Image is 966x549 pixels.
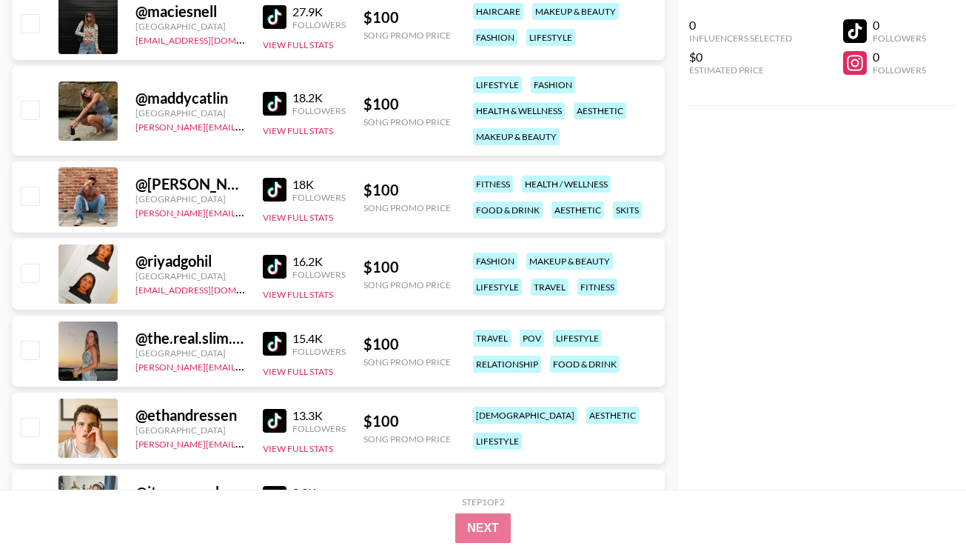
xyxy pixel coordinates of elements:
[363,202,451,213] div: Song Promo Price
[292,485,346,500] div: 8.9K
[473,253,517,270] div: fashion
[363,412,451,430] div: $ 100
[135,329,245,347] div: @ the.real.slim.sadieee
[263,5,286,29] img: TikTok
[135,425,245,436] div: [GEOGRAPHIC_DATA]
[292,90,346,105] div: 18.2K
[135,270,245,282] div: [GEOGRAPHIC_DATA]
[135,119,355,133] a: [PERSON_NAME][EMAIL_ADDRESS][DOMAIN_NAME]
[473,3,523,20] div: haircare
[292,105,346,116] div: Followers
[473,102,565,119] div: health & wellness
[292,4,346,19] div: 27.9K
[135,406,245,425] div: @ ethandressen
[292,254,346,269] div: 16.2K
[363,95,451,113] div: $ 100
[263,255,286,279] img: TikTok
[873,33,926,44] div: Followers
[135,359,425,373] a: [PERSON_NAME][EMAIL_ADDRESS][PERSON_NAME][DOMAIN_NAME]
[135,193,245,204] div: [GEOGRAPHIC_DATA]
[135,175,245,193] div: @ [PERSON_NAME][DOMAIN_NAME][PERSON_NAME]
[531,76,575,93] div: fashion
[526,253,613,270] div: makeup & beauty
[363,489,451,508] div: $ 100
[577,279,617,296] div: fitness
[135,282,284,296] a: [EMAIL_ADDRESS][DOMAIN_NAME]
[473,29,517,46] div: fashion
[135,436,355,450] a: [PERSON_NAME][EMAIL_ADDRESS][DOMAIN_NAME]
[551,202,604,219] div: aesthetic
[263,486,286,510] img: TikTok
[263,125,333,136] button: View Full Stats
[873,64,926,76] div: Followers
[292,192,346,203] div: Followers
[553,330,602,347] div: lifestyle
[473,407,577,424] div: [DEMOGRAPHIC_DATA]
[363,279,451,290] div: Song Promo Price
[292,423,346,434] div: Followers
[526,29,575,46] div: lifestyle
[473,356,541,373] div: relationship
[292,269,346,280] div: Followers
[292,19,346,30] div: Followers
[263,212,333,223] button: View Full Stats
[532,3,619,20] div: makeup & beauty
[473,128,560,145] div: makeup & beauty
[292,408,346,423] div: 13.3K
[520,330,544,347] div: pov
[135,252,245,270] div: @ riyadgohil
[292,331,346,346] div: 15.4K
[292,346,346,357] div: Followers
[550,356,620,373] div: food & drink
[135,107,245,119] div: [GEOGRAPHIC_DATA]
[263,289,333,300] button: View Full Stats
[363,8,451,27] div: $ 100
[586,407,639,424] div: aesthetic
[522,176,611,193] div: health / wellness
[263,178,286,202] img: TikTok
[263,92,286,116] img: TikTok
[473,330,511,347] div: travel
[473,433,522,450] div: lifestyle
[135,2,245,21] div: @ maciesnell
[363,116,451,127] div: Song Promo Price
[263,443,333,454] button: View Full Stats
[873,18,926,33] div: 0
[363,335,451,353] div: $ 100
[462,496,505,508] div: Step 1 of 2
[292,177,346,192] div: 18K
[135,32,284,46] a: [EMAIL_ADDRESS][DOMAIN_NAME]
[135,21,245,32] div: [GEOGRAPHIC_DATA]
[135,347,245,359] div: [GEOGRAPHIC_DATA]
[363,356,451,367] div: Song Promo Price
[363,181,451,199] div: $ 100
[363,258,451,276] div: $ 100
[613,202,642,219] div: skits
[455,513,511,543] button: Next
[473,176,513,193] div: fitness
[473,76,522,93] div: lifestyle
[263,39,333,50] button: View Full Stats
[135,483,245,502] div: @ itsravenroberts
[873,50,926,64] div: 0
[689,33,792,44] div: Influencers Selected
[689,18,792,33] div: 0
[363,30,451,41] div: Song Promo Price
[473,202,543,219] div: food & drink
[263,332,286,356] img: TikTok
[531,279,568,296] div: travel
[689,64,792,76] div: Estimated Price
[263,366,333,377] button: View Full Stats
[263,409,286,433] img: TikTok
[135,204,425,219] a: [PERSON_NAME][EMAIL_ADDRESS][PERSON_NAME][DOMAIN_NAME]
[135,89,245,107] div: @ maddycatlin
[363,433,451,445] div: Song Promo Price
[473,279,522,296] div: lifestyle
[689,50,792,64] div: $0
[574,102,626,119] div: aesthetic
